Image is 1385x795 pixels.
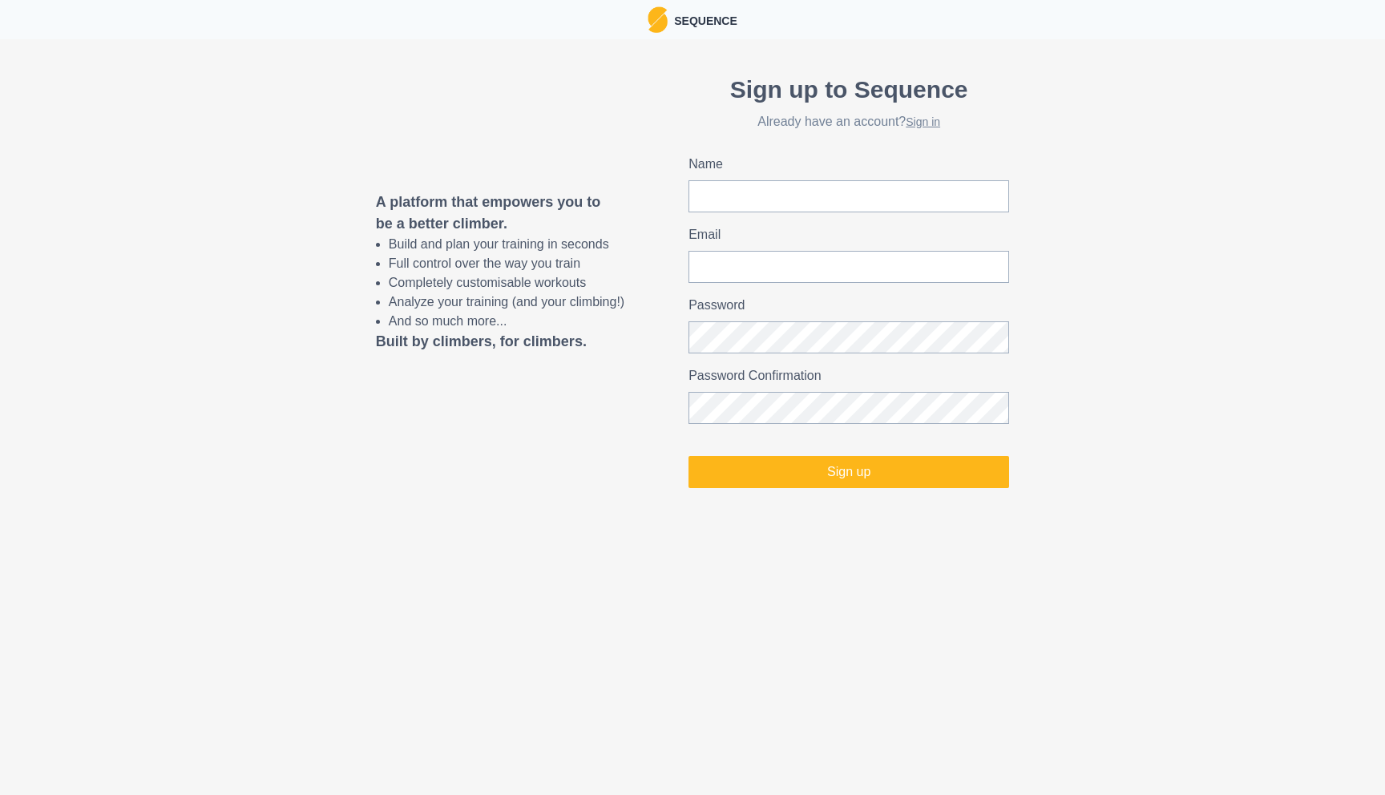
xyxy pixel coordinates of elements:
[688,366,999,385] label: Password Confirmation
[389,273,624,293] li: Completely customisable workouts
[688,225,999,244] label: Email
[688,155,999,174] label: Name
[648,6,668,33] img: Logo
[376,331,624,353] p: Built by climbers, for climbers.
[668,10,737,30] p: Sequence
[389,312,624,331] li: And so much more...
[389,293,624,312] li: Analyze your training (and your climbing!)
[688,71,1009,107] p: Sign up to Sequence
[389,254,624,273] li: Full control over the way you train
[389,235,624,254] li: Build and plan your training in seconds
[688,114,1009,129] h2: Already have an account?
[648,6,737,33] a: LogoSequence
[376,192,624,235] p: A platform that empowers you to be a better climber.
[906,115,940,128] a: Sign in
[688,456,1009,488] button: Sign up
[688,296,999,315] label: Password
